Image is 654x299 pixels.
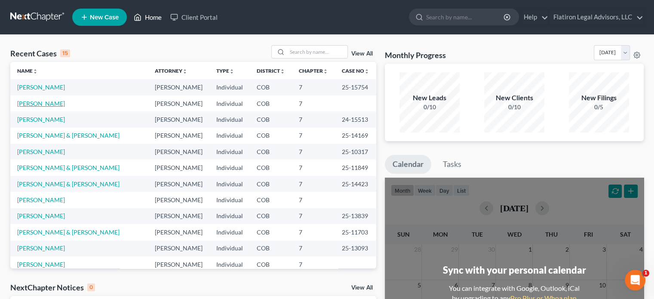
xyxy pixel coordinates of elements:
[280,69,285,74] i: unfold_more
[209,256,250,272] td: Individual
[148,208,209,224] td: [PERSON_NAME]
[216,68,234,74] a: Typeunfold_more
[292,79,335,95] td: 7
[292,192,335,208] td: 7
[364,69,369,74] i: unfold_more
[250,208,292,224] td: COB
[129,9,166,25] a: Home
[229,69,234,74] i: unfold_more
[299,68,328,74] a: Chapterunfold_more
[148,96,209,111] td: [PERSON_NAME]
[292,111,335,127] td: 7
[569,103,629,111] div: 0/5
[148,176,209,192] td: [PERSON_NAME]
[292,144,335,160] td: 7
[10,48,70,59] div: Recent Cases
[335,176,376,192] td: 25-14423
[399,103,460,111] div: 0/10
[292,208,335,224] td: 7
[182,69,187,74] i: unfold_more
[17,180,120,188] a: [PERSON_NAME] & [PERSON_NAME]
[166,9,222,25] a: Client Portal
[335,79,376,95] td: 25-15754
[17,83,65,91] a: [PERSON_NAME]
[250,79,292,95] td: COB
[549,9,643,25] a: Flatiron Legal Advisors, LLC
[148,224,209,240] td: [PERSON_NAME]
[209,208,250,224] td: Individual
[399,93,460,103] div: New Leads
[209,176,250,192] td: Individual
[250,128,292,144] td: COB
[209,192,250,208] td: Individual
[292,128,335,144] td: 7
[351,285,373,291] a: View All
[335,111,376,127] td: 24-15513
[335,208,376,224] td: 25-13839
[323,69,328,74] i: unfold_more
[625,270,645,290] iframe: Intercom live chat
[148,160,209,176] td: [PERSON_NAME]
[250,176,292,192] td: COB
[17,244,65,252] a: [PERSON_NAME]
[292,224,335,240] td: 7
[148,79,209,95] td: [PERSON_NAME]
[426,9,505,25] input: Search by name...
[17,196,65,203] a: [PERSON_NAME]
[484,93,544,103] div: New Clients
[87,284,95,291] div: 0
[335,240,376,256] td: 25-13093
[351,51,373,57] a: View All
[155,68,187,74] a: Attorneyunfold_more
[569,93,629,103] div: New Filings
[385,50,446,60] h3: Monthly Progress
[435,155,469,174] a: Tasks
[17,116,65,123] a: [PERSON_NAME]
[90,14,119,21] span: New Case
[17,148,65,155] a: [PERSON_NAME]
[292,96,335,111] td: 7
[148,111,209,127] td: [PERSON_NAME]
[209,240,250,256] td: Individual
[148,144,209,160] td: [PERSON_NAME]
[148,240,209,256] td: [PERSON_NAME]
[17,132,120,139] a: [PERSON_NAME] & [PERSON_NAME]
[292,176,335,192] td: 7
[17,212,65,219] a: [PERSON_NAME]
[287,46,347,58] input: Search by name...
[209,224,250,240] td: Individual
[442,263,586,277] div: Sync with your personal calendar
[250,256,292,272] td: COB
[250,96,292,111] td: COB
[250,192,292,208] td: COB
[335,128,376,144] td: 25-14169
[17,164,120,171] a: [PERSON_NAME] & [PERSON_NAME]
[17,261,65,268] a: [PERSON_NAME]
[335,144,376,160] td: 25-10317
[250,111,292,127] td: COB
[209,96,250,111] td: Individual
[335,224,376,240] td: 25-11703
[292,160,335,176] td: 7
[250,240,292,256] td: COB
[250,160,292,176] td: COB
[10,282,95,293] div: NextChapter Notices
[385,155,431,174] a: Calendar
[148,128,209,144] td: [PERSON_NAME]
[17,228,120,236] a: [PERSON_NAME] & [PERSON_NAME]
[17,68,38,74] a: Nameunfold_more
[209,160,250,176] td: Individual
[484,103,544,111] div: 0/10
[17,100,65,107] a: [PERSON_NAME]
[519,9,548,25] a: Help
[33,69,38,74] i: unfold_more
[60,49,70,57] div: 15
[148,256,209,272] td: [PERSON_NAME]
[342,68,369,74] a: Case Nounfold_more
[292,256,335,272] td: 7
[250,224,292,240] td: COB
[257,68,285,74] a: Districtunfold_more
[209,128,250,144] td: Individual
[209,111,250,127] td: Individual
[292,240,335,256] td: 7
